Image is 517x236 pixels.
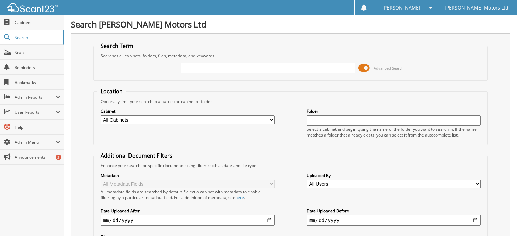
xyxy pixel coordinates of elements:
span: [PERSON_NAME] Motors Ltd [445,6,509,10]
div: All metadata fields are searched by default. Select a cabinet with metadata to enable filtering b... [101,189,275,200]
span: Cabinets [15,20,61,25]
span: [PERSON_NAME] [382,6,420,10]
div: Optionally limit your search to a particular cabinet or folder [97,98,484,104]
h1: Search [PERSON_NAME] Motors Ltd [71,19,510,30]
legend: Additional Document Filters [97,152,176,159]
span: Announcements [15,154,61,160]
label: Date Uploaded After [101,208,275,214]
div: Enhance your search for specific documents using filters such as date and file type. [97,163,484,168]
span: Reminders [15,65,61,70]
span: Advanced Search [374,66,404,71]
label: Uploaded By [307,173,481,178]
span: Bookmarks [15,79,61,85]
img: scan123-logo-white.svg [7,3,58,12]
legend: Location [97,88,126,95]
label: Metadata [101,173,275,178]
input: start [101,215,275,226]
div: Searches all cabinets, folders, files, metadata, and keywords [97,53,484,59]
span: Search [15,35,59,40]
input: end [307,215,481,226]
div: 2 [56,155,61,160]
legend: Search Term [97,42,137,50]
label: Cabinet [101,108,275,114]
label: Date Uploaded Before [307,208,481,214]
span: User Reports [15,109,56,115]
span: Help [15,124,61,130]
span: Admin Menu [15,139,56,145]
label: Folder [307,108,481,114]
a: here [235,195,244,200]
div: Select a cabinet and begin typing the name of the folder you want to search in. If the name match... [307,126,481,138]
span: Scan [15,50,61,55]
span: Admin Reports [15,94,56,100]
